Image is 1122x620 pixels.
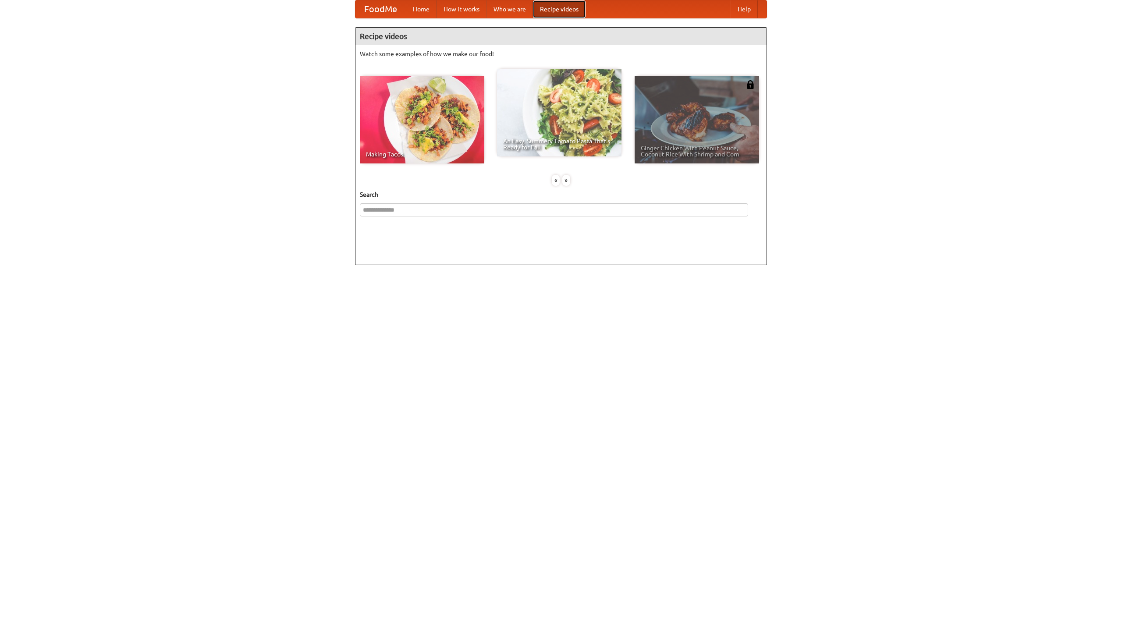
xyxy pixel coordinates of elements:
h4: Recipe videos [355,28,767,45]
div: » [562,175,570,186]
a: Recipe videos [533,0,586,18]
a: FoodMe [355,0,406,18]
a: Making Tacos [360,76,484,163]
span: Making Tacos [366,151,478,157]
a: Home [406,0,437,18]
a: An Easy, Summery Tomato Pasta That's Ready for Fall [497,69,621,156]
h5: Search [360,190,762,199]
a: How it works [437,0,486,18]
span: An Easy, Summery Tomato Pasta That's Ready for Fall [503,138,615,150]
a: Help [731,0,758,18]
div: « [552,175,560,186]
p: Watch some examples of how we make our food! [360,50,762,58]
img: 483408.png [746,80,755,89]
a: Who we are [486,0,533,18]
